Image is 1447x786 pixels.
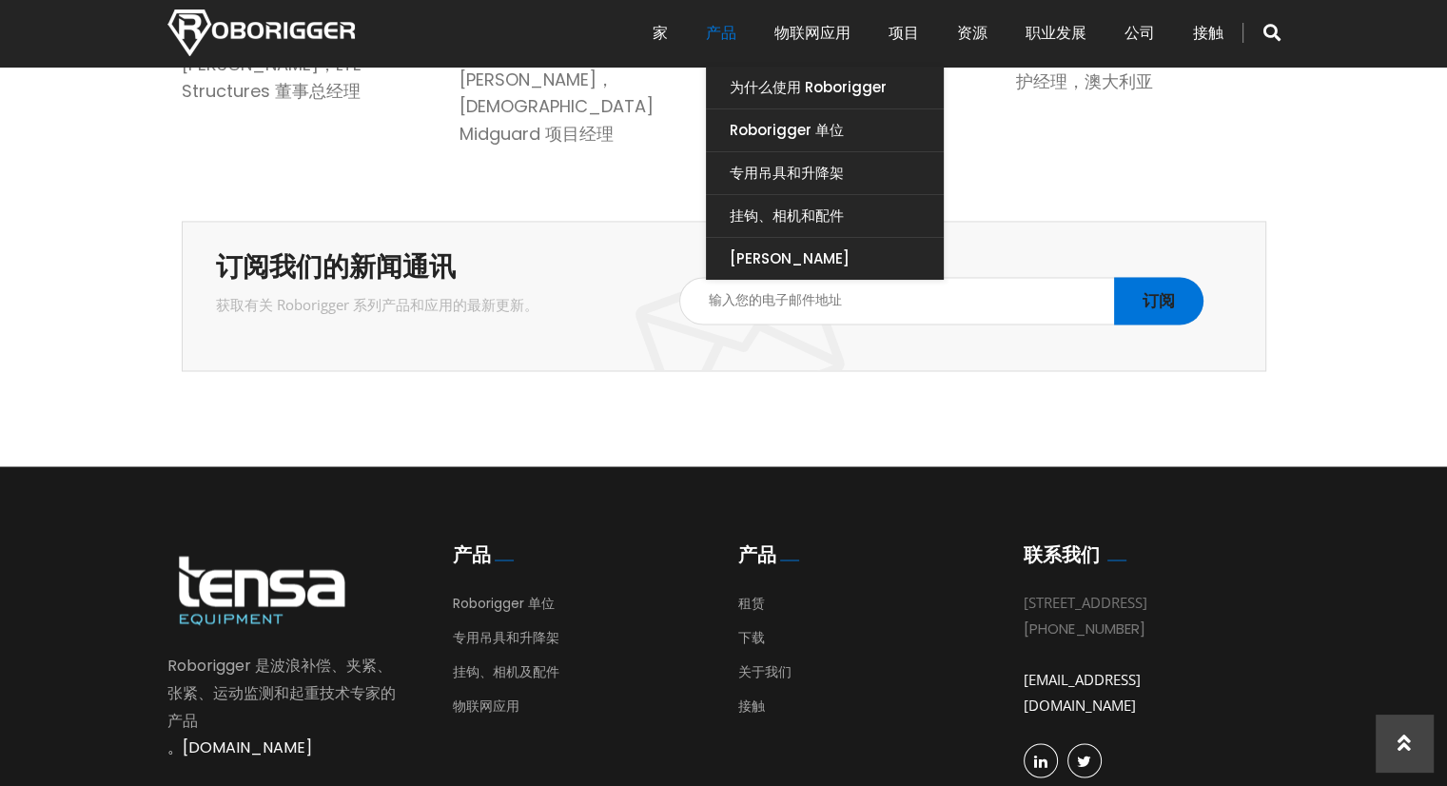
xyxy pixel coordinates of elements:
font: 下载 [738,627,765,646]
font: 物联网应用 [453,696,519,715]
a: 职业发展 [1026,4,1086,63]
a: 接触 [1193,4,1223,63]
img: 诺泰克 [167,10,355,56]
font: 资源 [957,22,987,44]
a: 关于我们 [738,661,792,690]
font: Roborigger 单位 [730,120,844,140]
font: 专用吊具和升降架 [730,163,844,183]
font: 订阅我们的新闻通讯 [216,248,456,285]
font: Roborigger 单位 [453,593,555,612]
font: 产品 [738,540,776,567]
font: [STREET_ADDRESS] [1024,592,1147,611]
a: 物联网应用 [453,696,519,724]
a: Roborigger 单位 [453,593,555,621]
font: 产品 [706,22,736,44]
a: 为什么使用 Roborigger [706,67,944,108]
a: 下载 [738,627,765,656]
font: 产品 [453,540,491,567]
font: 项目 [889,22,919,44]
font: 挂钩、相机及配件 [453,661,559,680]
font: [PHONE_NUMBER] [1024,618,1145,638]
font: 租赁 [738,593,765,612]
a: 。[DOMAIN_NAME] [167,736,312,757]
input: 订阅 [1114,277,1203,324]
font: 关于我们 [738,661,792,680]
font: [PERSON_NAME] [730,248,850,268]
font: 接触 [738,696,765,715]
font: 为什么使用 Roborigger [730,77,887,97]
a: 家 [653,4,668,63]
a: [EMAIL_ADDRESS][DOMAIN_NAME] [1024,669,1141,714]
input: 输入您的电子邮件地址 [679,277,1203,324]
font: 公司 [1124,22,1155,44]
a: 物联网应用 [774,4,851,63]
font: 接触 [1193,22,1223,44]
a: 产品 [706,4,736,63]
font: 专用吊具和升降架 [453,627,559,646]
a: 专用吊具和升降架 [453,627,559,656]
font: Roborigger 是波浪补偿、夹紧、张紧、运动监测和起重技术专家 [167,654,392,703]
a: [PERSON_NAME] [706,238,944,280]
a: 领英 [1024,743,1058,777]
a: 租赁 [738,593,765,621]
font: 物联网应用 [774,22,851,44]
font: 获取有关 Roborigger 系列产品和应用的最新更新。 [216,295,538,314]
a: 接触 [738,696,765,724]
font: 挂钩、相机和配件 [730,206,844,226]
font: 职业发展 [1026,22,1086,44]
a: 项目 [889,4,919,63]
font: [PERSON_NAME]，[DEMOGRAPHIC_DATA] Midguard 项目经理 [460,68,654,147]
a: 资源 [957,4,987,63]
a: 挂钩、相机及配件 [453,661,559,690]
a: 挂钩、相机和配件 [706,195,944,237]
a: 公司 [1124,4,1155,63]
a: 叽叽喳喳 [1067,743,1102,777]
font: 的产品 [167,681,396,731]
font: 家 [653,22,668,44]
a: Roborigger 单位 [706,109,944,151]
a: 专用吊具和升降架 [706,152,944,194]
font: 联系我们 [1024,540,1100,567]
